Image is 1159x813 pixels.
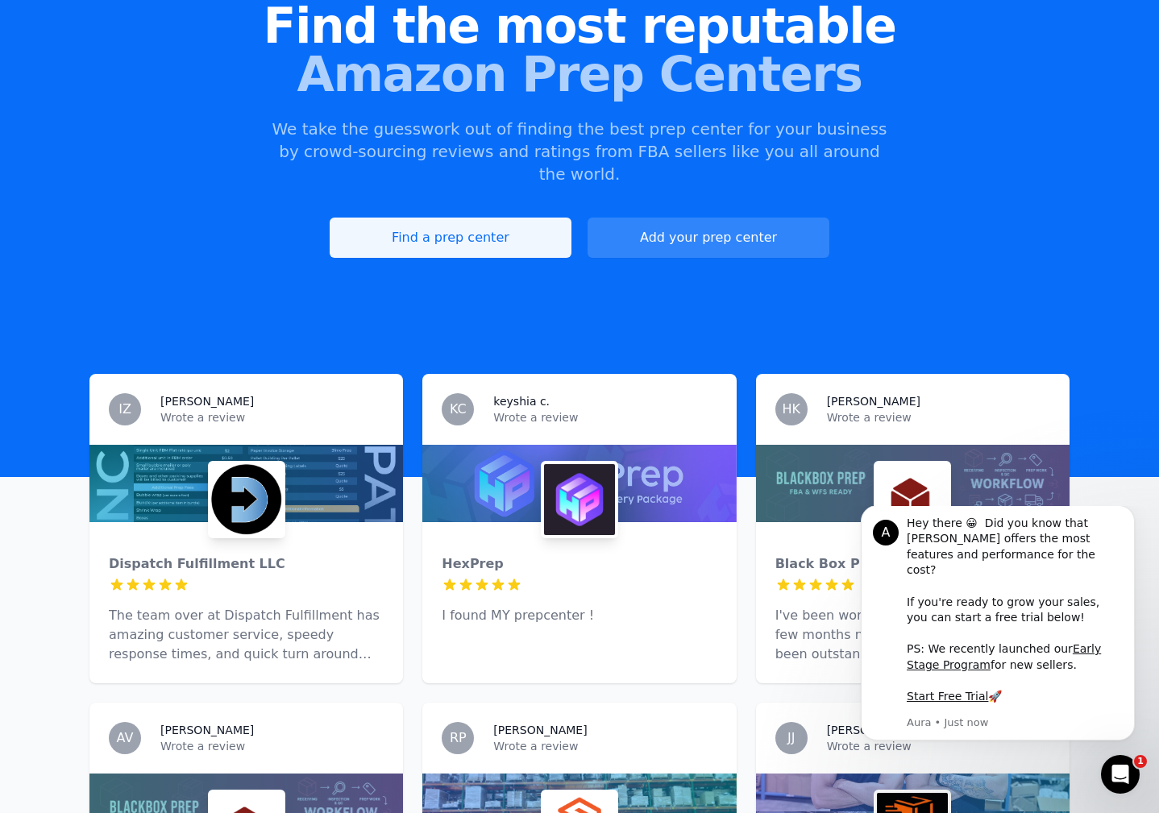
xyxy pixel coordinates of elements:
[450,403,467,416] span: KC
[270,118,889,185] p: We take the guesswork out of finding the best prep center for your business by crowd-sourcing rev...
[450,732,467,745] span: RP
[827,393,920,409] h3: [PERSON_NAME]
[152,184,165,197] b: 🚀
[109,606,384,664] p: The team over at Dispatch Fulfillment has amazing customer service, speedy response times, and qu...
[442,554,717,574] div: HexPrep
[211,464,282,535] img: Dispatch Fulfillment LLC
[756,374,1070,683] a: HK[PERSON_NAME]Wrote a reviewBlack Box PrepsBlack Box PrepsI've been working with this black box ...
[36,14,62,39] div: Profile image for Aura
[1134,755,1147,768] span: 1
[109,554,384,574] div: Dispatch Fulfillment LLC
[493,722,587,738] h3: [PERSON_NAME]
[877,464,948,535] img: Black Box Preps
[70,10,286,207] div: Message content
[442,606,717,625] p: I found MY prepcenter !
[160,722,254,738] h3: [PERSON_NAME]
[1101,755,1140,794] iframe: Intercom live chat
[827,409,1050,425] p: Wrote a review
[493,738,717,754] p: Wrote a review
[330,218,571,258] a: Find a prep center
[117,732,134,745] span: AV
[544,464,615,535] img: HexPrep
[70,209,286,224] p: Message from Aura, sent Just now
[588,218,829,258] a: Add your prep center
[26,50,1133,98] span: Amazon Prep Centers
[493,393,550,409] h3: keyshia c.
[26,2,1133,50] span: Find the most reputable
[775,554,1050,574] div: Black Box Preps
[70,10,286,199] div: Hey there 😀 Did you know that [PERSON_NAME] offers the most features and performance for the cost...
[837,506,1159,802] iframe: Intercom notifications message
[787,732,795,745] span: JJ
[118,403,131,416] span: IZ
[160,738,384,754] p: Wrote a review
[70,184,152,197] a: Start Free Trial
[827,738,1050,754] p: Wrote a review
[827,722,920,738] h3: [PERSON_NAME]
[160,393,254,409] h3: [PERSON_NAME]
[89,374,403,683] a: IZ[PERSON_NAME]Wrote a reviewDispatch Fulfillment LLCDispatch Fulfillment LLCThe team over at Dis...
[160,409,384,425] p: Wrote a review
[422,374,736,683] a: KCkeyshia c.Wrote a reviewHexPrepHexPrepI found MY prepcenter !
[782,403,800,416] span: HK
[775,606,1050,664] p: I've been working with this black box for a few months now, and their service has been outstandin...
[493,409,717,425] p: Wrote a review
